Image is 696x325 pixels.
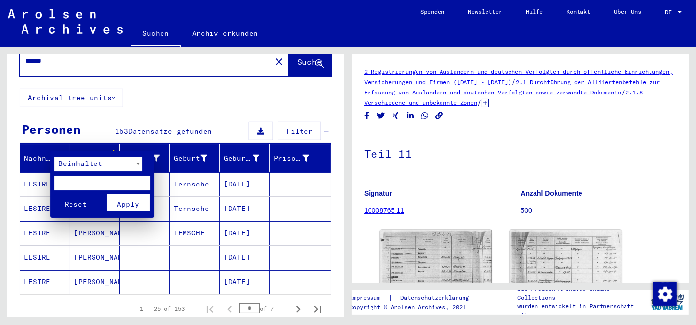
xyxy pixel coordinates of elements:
span: Apply [117,200,139,209]
button: Reset [54,194,97,211]
span: Beinhaltet [58,159,102,168]
button: Apply [107,194,150,211]
img: Zustimmung ändern [653,282,677,306]
span: Reset [65,200,87,209]
div: Zustimmung ändern [653,282,676,305]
